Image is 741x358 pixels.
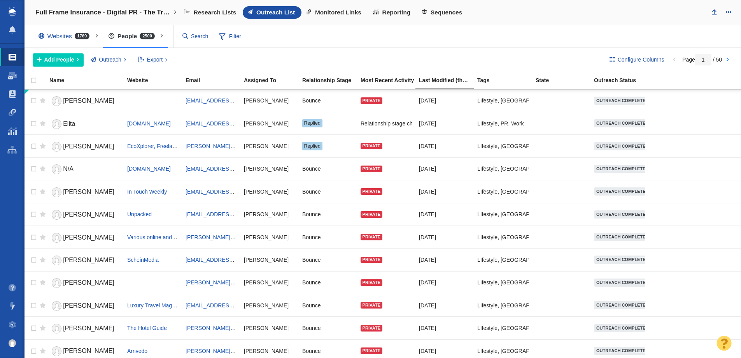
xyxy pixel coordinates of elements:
[302,234,321,241] span: Bounce
[127,348,147,354] span: Arrivedo
[361,279,382,286] div: Private
[186,257,278,263] a: [EMAIL_ADDRESS][DOMAIN_NAME]
[127,257,159,263] a: ScheinMedia
[302,165,321,172] span: Bounce
[431,9,462,16] span: Sequences
[361,325,382,332] div: Private
[419,138,470,154] div: [DATE]
[315,9,361,16] span: Monitored Links
[186,143,322,149] a: [PERSON_NAME][EMAIL_ADDRESS][DOMAIN_NAME]
[186,166,278,172] a: [EMAIL_ADDRESS][DOMAIN_NAME]
[186,189,278,195] a: [EMAIL_ADDRESS][DOMAIN_NAME]
[49,78,126,84] a: Name
[186,302,278,309] a: [EMAIL_ADDRESS][DOMAIN_NAME]
[477,211,557,218] span: LIfestyle, PR
[63,143,114,150] span: [PERSON_NAME]
[127,120,171,127] a: [DOMAIN_NAME]
[49,140,120,153] a: [PERSON_NAME]
[133,53,172,67] button: Export
[304,143,321,149] span: Replied
[63,347,114,354] span: [PERSON_NAME]
[299,249,357,271] td: Bounce
[244,92,295,109] div: [PERSON_NAME]
[99,56,121,64] span: Outreach
[75,33,89,39] span: 1769
[361,120,455,127] span: Relationship stage changed to: Replied
[361,78,418,83] div: Most Recent Activity
[419,92,470,109] div: [DATE]
[477,302,557,309] span: LIfestyle, PR
[302,211,321,218] span: Bounce
[244,319,295,336] div: [PERSON_NAME]
[477,165,557,172] span: LIfestyle, PR
[419,206,470,223] div: [DATE]
[477,78,535,83] div: Tags
[361,188,382,195] div: Private
[244,78,301,83] div: Assigned To
[477,120,524,127] span: LIfestyle, PR, Work
[477,256,557,263] span: LIfestyle, PR
[419,183,470,200] div: [DATE]
[244,229,295,245] div: [PERSON_NAME]
[302,347,321,354] span: Bounce
[302,78,360,83] div: Relationship Stage
[536,78,593,83] div: State
[302,279,321,286] span: Bounce
[477,324,557,332] span: LIfestyle, PR
[127,234,214,240] a: Various online and print publications
[361,302,382,309] div: Private
[63,120,75,127] span: Elita
[179,30,212,43] input: Search
[244,115,295,132] div: [PERSON_NAME]
[302,256,321,263] span: Bounce
[244,183,295,200] div: [PERSON_NAME]
[63,279,114,286] span: [PERSON_NAME]
[361,257,382,263] div: Private
[299,317,357,339] td: Bounce
[63,302,114,309] span: [PERSON_NAME]
[361,234,382,240] div: Private
[49,344,120,358] a: [PERSON_NAME]
[299,157,357,180] td: Bounce
[299,135,357,157] td: Replied
[127,189,167,195] span: In Touch Weekly
[477,143,557,150] span: LIfestyle, PR
[127,143,181,149] span: EcoXplorer, Freelance
[243,6,301,19] a: Outreach List
[299,226,357,248] td: Bounce
[419,78,476,83] div: Date the Contact information in this project was last edited
[127,78,185,83] div: Website
[49,94,120,108] a: [PERSON_NAME]
[127,166,171,172] a: [DOMAIN_NAME]
[127,325,167,331] span: The Hotel Guide
[301,6,368,19] a: Monitored Links
[127,78,185,84] a: Website
[244,297,295,314] div: [PERSON_NAME]
[186,211,278,217] a: [EMAIL_ADDRESS][DOMAIN_NAME]
[215,29,246,44] span: Filter
[304,120,321,126] span: Replied
[63,257,114,263] span: [PERSON_NAME]
[302,302,321,309] span: Bounce
[361,211,382,218] div: Private
[302,97,321,104] span: Bounce
[127,302,185,309] span: Luxury Travel Magazine
[244,206,295,223] div: [PERSON_NAME]
[186,78,243,84] a: Email
[49,276,120,290] a: [PERSON_NAME]
[63,189,114,195] span: [PERSON_NAME]
[299,90,357,112] td: Bounce
[419,319,470,336] div: [DATE]
[86,53,131,67] button: Outreach
[605,53,669,67] button: Configure Columns
[419,78,476,84] a: Last Modified (this project)
[419,274,470,291] div: [DATE]
[33,53,84,67] button: Add People
[417,6,469,19] a: Sequences
[382,9,411,16] span: Reporting
[299,112,357,134] td: Replied
[186,234,322,240] a: [PERSON_NAME][EMAIL_ADDRESS][DOMAIN_NAME]
[361,347,382,354] div: Private
[361,166,382,172] div: Private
